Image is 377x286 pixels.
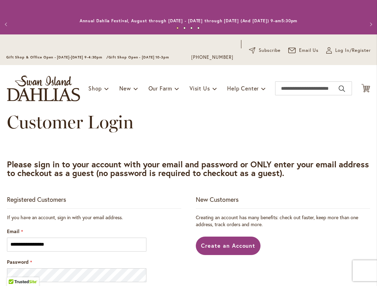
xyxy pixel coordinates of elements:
span: Gift Shop & Office Open - [DATE]-[DATE] 9-4:30pm / [6,55,109,59]
button: 4 of 4 [197,27,200,29]
button: 2 of 4 [183,27,186,29]
span: Email [7,228,19,235]
span: Password [7,259,29,265]
a: [PHONE_NUMBER] [191,54,233,61]
strong: Registered Customers [7,195,66,204]
a: Log In/Register [326,47,371,54]
a: Create an Account [196,237,261,255]
a: Email Us [288,47,319,54]
span: Customer Login [7,111,134,133]
div: If you have an account, sign in with your email address. [7,214,181,221]
span: Shop [88,85,102,92]
button: 3 of 4 [190,27,193,29]
strong: Please sign in to your account with your email and password or ONLY enter your email address to c... [7,159,369,178]
iframe: Launch Accessibility Center [5,261,25,281]
button: 1 of 4 [176,27,179,29]
a: store logo [7,76,80,101]
a: Annual Dahlia Festival, August through [DATE] - [DATE] through [DATE] (And [DATE]) 9-am5:30pm [80,18,298,23]
a: Subscribe [249,47,281,54]
span: Gift Shop Open - [DATE] 10-3pm [109,55,169,59]
button: Next [363,17,377,31]
span: Help Center [227,85,259,92]
span: Email Us [299,47,319,54]
span: Subscribe [259,47,281,54]
p: Creating an account has many benefits: check out faster, keep more than one address, track orders... [196,214,370,228]
span: Visit Us [190,85,210,92]
span: New [119,85,131,92]
span: Log In/Register [335,47,371,54]
span: Our Farm [149,85,172,92]
strong: New Customers [196,195,239,204]
span: Create an Account [201,242,256,249]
